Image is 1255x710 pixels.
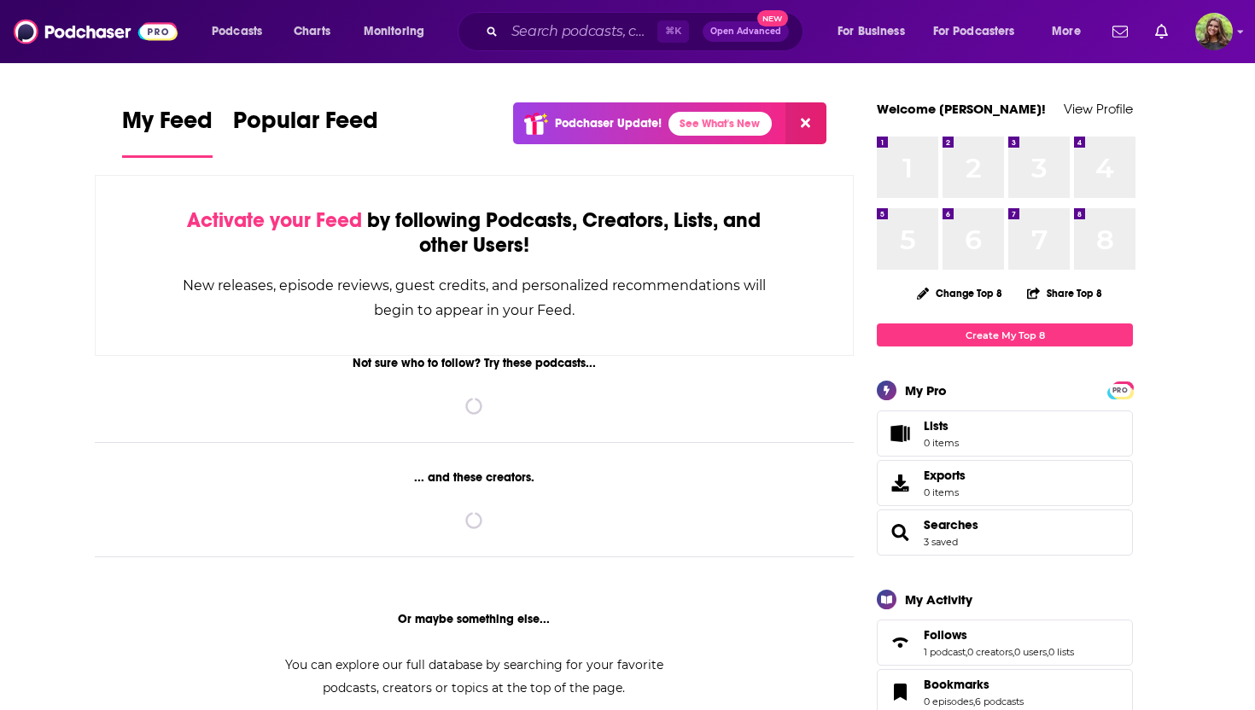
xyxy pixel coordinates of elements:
span: More [1052,20,1081,44]
button: open menu [826,18,926,45]
a: 1 podcast [924,646,966,658]
span: Follows [877,620,1133,666]
a: Show notifications dropdown [1106,17,1135,46]
a: Searches [924,517,978,532]
button: open menu [352,18,447,45]
a: Charts [283,18,341,45]
span: New [757,10,788,26]
a: Exports [877,460,1133,506]
input: Search podcasts, credits, & more... [505,18,657,45]
span: 0 items [924,486,966,498]
div: New releases, episode reviews, guest credits, and personalized recommendations will begin to appe... [181,273,768,323]
span: PRO [1110,384,1130,397]
img: Podchaser - Follow, Share and Rate Podcasts [14,15,178,48]
a: Searches [883,521,917,544]
a: Bookmarks [883,680,917,704]
p: Podchaser Update! [555,116,662,131]
span: Lists [924,418,949,434]
div: Or maybe something else... [95,612,854,626]
button: Open AdvancedNew [703,21,789,42]
span: , [1047,646,1048,658]
div: ... and these creators. [95,470,854,485]
span: , [1013,646,1014,658]
span: Bookmarks [924,677,989,692]
button: Show profile menu [1195,13,1233,50]
a: My Feed [122,106,213,158]
a: View Profile [1064,101,1133,117]
span: Searches [877,509,1133,556]
span: Exports [883,471,917,495]
a: 0 lists [1048,646,1074,658]
a: Lists [877,410,1133,457]
span: Charts [294,20,330,44]
span: Lists [883,422,917,445]
span: Follows [924,627,967,643]
a: PRO [1110,383,1130,396]
button: open menu [922,18,1040,45]
span: Monitoring [364,20,424,44]
a: Show notifications dropdown [1148,17,1175,46]
span: Exports [924,468,966,483]
span: Popular Feed [233,106,378,145]
span: Logged in as reagan34226 [1195,13,1233,50]
button: open menu [1040,18,1102,45]
button: open menu [200,18,284,45]
a: Popular Feed [233,106,378,158]
a: Welcome [PERSON_NAME]! [877,101,1046,117]
a: Follows [924,627,1074,643]
span: Podcasts [212,20,262,44]
div: You can explore our full database by searching for your favorite podcasts, creators or topics at ... [264,654,684,700]
span: 0 items [924,437,959,449]
span: , [973,695,975,707]
button: Change Top 8 [907,282,1013,304]
a: 3 saved [924,536,958,548]
span: Lists [924,418,959,434]
a: 0 creators [967,646,1013,658]
div: My Activity [905,591,972,608]
button: Share Top 8 [1026,276,1103,310]
span: Activate your Feed [187,207,362,233]
span: For Business [838,20,905,44]
a: See What's New [668,112,772,136]
span: ⌘ K [657,20,689,43]
div: Not sure who to follow? Try these podcasts... [95,356,854,370]
div: by following Podcasts, Creators, Lists, and other Users! [181,208,768,258]
span: My Feed [122,106,213,145]
a: 6 podcasts [975,695,1024,707]
div: My Pro [905,382,947,399]
span: For Podcasters [933,20,1015,44]
a: Follows [883,631,917,655]
span: , [966,646,967,658]
a: 0 users [1014,646,1047,658]
a: Create My Top 8 [877,323,1133,346]
span: Open Advanced [710,27,781,36]
a: Bookmarks [924,677,1024,692]
a: 0 episodes [924,695,973,707]
img: User Profile [1195,13,1233,50]
div: Search podcasts, credits, & more... [474,12,820,51]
